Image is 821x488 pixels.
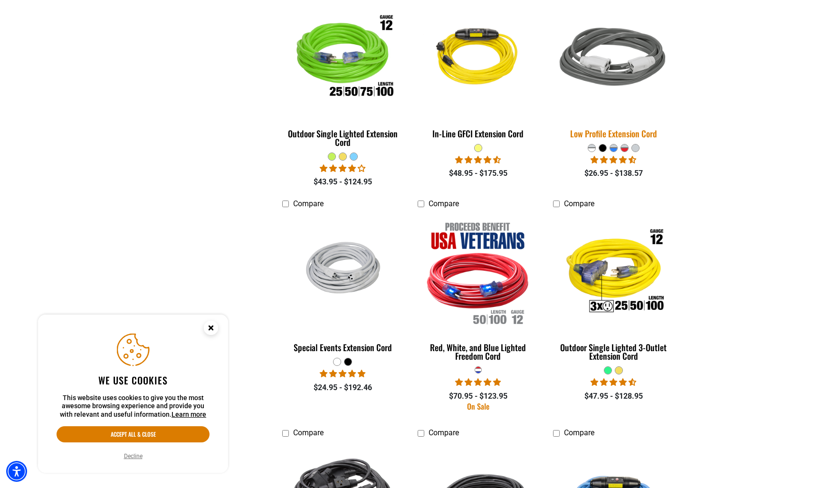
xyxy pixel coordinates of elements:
span: Compare [429,199,459,208]
img: Yellow [418,4,538,113]
div: On Sale [418,402,539,410]
div: Outdoor Single Lighted Extension Cord [282,129,403,146]
span: Compare [564,199,594,208]
div: $24.95 - $192.46 [282,382,403,393]
span: Compare [293,199,324,208]
a: This website uses cookies to give you the most awesome browsing experience and provide you with r... [172,411,206,418]
div: Low Profile Extension Cord [553,129,674,138]
div: $26.95 - $138.57 [553,168,674,179]
span: 5.00 stars [455,378,501,387]
a: Outdoor Single Lighted 3-Outlet Extension Cord Outdoor Single Lighted 3-Outlet Extension Cord [553,213,674,366]
p: This website uses cookies to give you the most awesome browsing experience and provide you with r... [57,394,210,419]
div: Outdoor Single Lighted 3-Outlet Extension Cord [553,343,674,360]
span: Compare [429,428,459,437]
img: Outdoor Single Lighted 3-Outlet Extension Cord [554,218,673,327]
div: $70.95 - $123.95 [418,391,539,402]
span: 4.62 stars [455,155,501,164]
a: white Special Events Extension Cord [282,213,403,357]
button: Decline [121,451,145,461]
aside: Cookie Consent [38,315,228,473]
img: Outdoor Single Lighted Extension Cord [283,4,403,113]
span: 4.50 stars [591,155,636,164]
div: Accessibility Menu [6,461,27,482]
div: In-Line GFCI Extension Cord [418,129,539,138]
div: Red, White, and Blue Lighted Freedom Cord [418,343,539,360]
h2: We use cookies [57,374,210,386]
span: 4.64 stars [591,378,636,387]
span: Compare [564,428,594,437]
span: Compare [293,428,324,437]
div: Special Events Extension Cord [282,343,403,352]
div: $48.95 - $175.95 [418,168,539,179]
img: white [283,233,403,312]
div: $47.95 - $128.95 [553,391,674,402]
button: Close this option [194,315,228,344]
button: Accept all & close [57,426,210,442]
span: 5.00 stars [320,369,365,378]
div: $43.95 - $124.95 [282,176,403,188]
a: Red, White, and Blue Lighted Freedom Cord Red, White, and Blue Lighted Freedom Cord [418,213,539,366]
img: Red, White, and Blue Lighted Freedom Cord [418,218,538,327]
span: 4.00 stars [320,164,365,173]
